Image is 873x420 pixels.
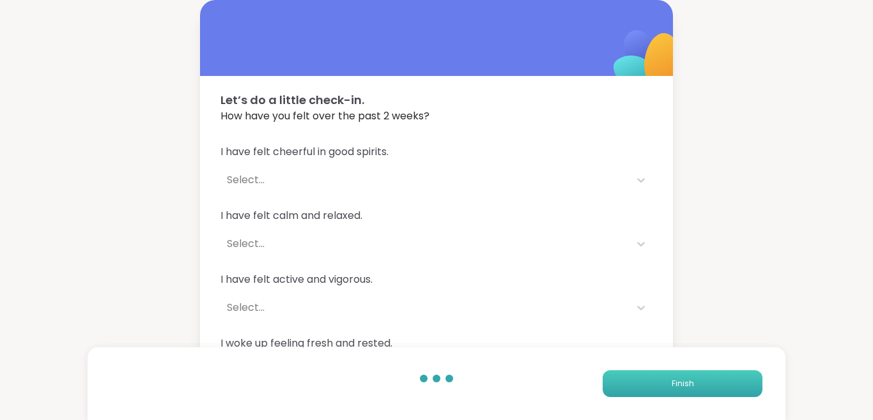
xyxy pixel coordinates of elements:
[227,172,623,188] div: Select...
[220,144,653,160] span: I have felt cheerful in good spirits.
[227,236,623,251] div: Select...
[220,109,653,124] span: How have you felt over the past 2 weeks?
[227,300,623,315] div: Select...
[220,272,653,287] span: I have felt active and vigorous.
[220,91,653,109] span: Let’s do a little check-in.
[672,378,694,389] span: Finish
[603,370,762,397] button: Finish
[220,208,653,223] span: I have felt calm and relaxed.
[220,336,653,351] span: I woke up feeling fresh and rested.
